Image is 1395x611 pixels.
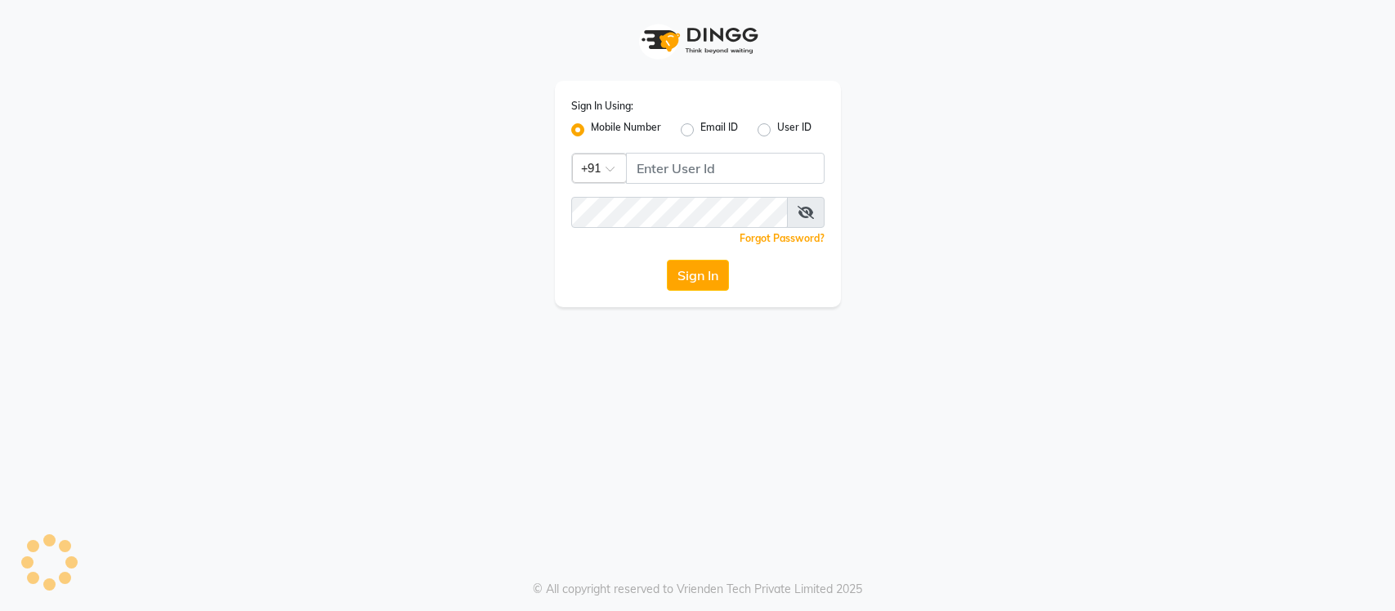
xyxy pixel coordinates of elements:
[777,120,812,140] label: User ID
[667,260,729,291] button: Sign In
[700,120,738,140] label: Email ID
[571,99,633,114] label: Sign In Using:
[626,153,825,184] input: Username
[740,232,825,244] a: Forgot Password?
[571,197,788,228] input: Username
[633,16,763,65] img: logo1.svg
[591,120,661,140] label: Mobile Number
